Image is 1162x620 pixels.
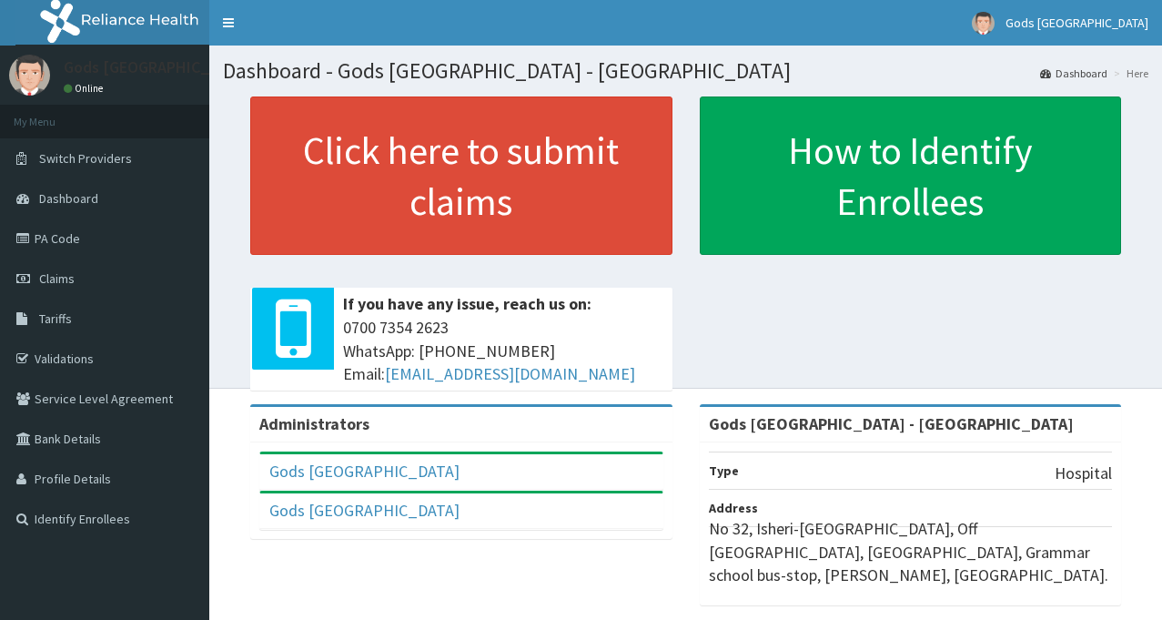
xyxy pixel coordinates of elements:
a: Gods [GEOGRAPHIC_DATA] [269,500,460,521]
span: Claims [39,270,75,287]
b: Address [709,500,758,516]
a: Gods [GEOGRAPHIC_DATA] [269,461,460,482]
li: Here [1109,66,1148,81]
a: [EMAIL_ADDRESS][DOMAIN_NAME] [385,363,635,384]
b: If you have any issue, reach us on: [343,293,591,314]
img: User Image [9,55,50,96]
img: User Image [972,12,995,35]
span: Gods [GEOGRAPHIC_DATA] [1005,15,1148,31]
strong: Gods [GEOGRAPHIC_DATA] - [GEOGRAPHIC_DATA] [709,413,1074,434]
a: Click here to submit claims [250,97,672,255]
span: Switch Providers [39,150,132,167]
span: Tariffs [39,310,72,327]
a: Online [64,82,107,95]
a: Dashboard [1040,66,1107,81]
h1: Dashboard - Gods [GEOGRAPHIC_DATA] - [GEOGRAPHIC_DATA] [223,59,1148,83]
p: Hospital [1055,462,1112,485]
b: Administrators [259,413,369,434]
span: Dashboard [39,190,98,207]
a: How to Identify Enrollees [700,97,1122,255]
p: No 32, Isheri-[GEOGRAPHIC_DATA], Off [GEOGRAPHIC_DATA], [GEOGRAPHIC_DATA], Grammar school bus-sto... [709,517,1113,587]
b: Type [709,462,739,479]
p: Gods [GEOGRAPHIC_DATA] [64,59,253,76]
span: 0700 7354 2623 WhatsApp: [PHONE_NUMBER] Email: [343,316,663,386]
